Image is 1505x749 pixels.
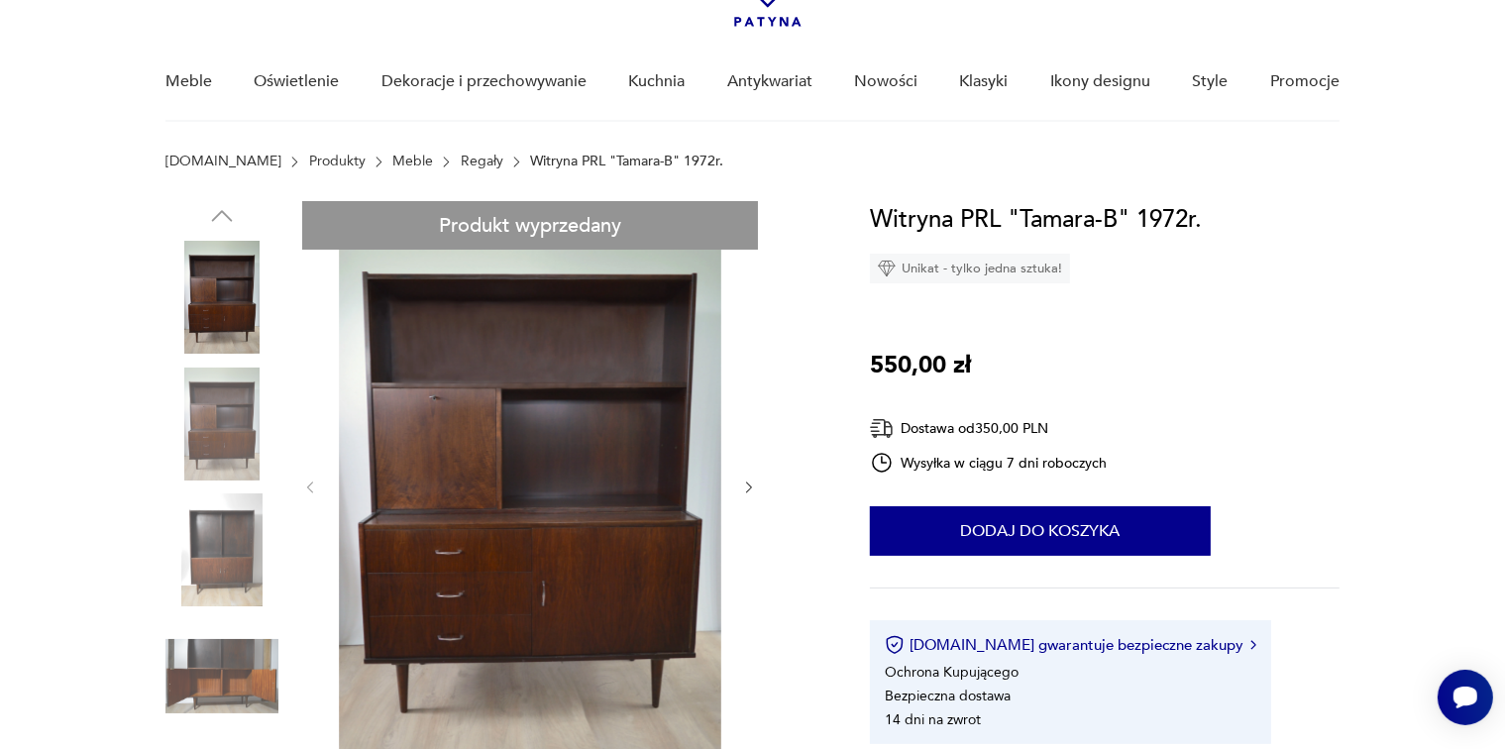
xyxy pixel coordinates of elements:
div: Produkt wyprzedany [302,201,758,250]
img: Zdjęcie produktu Witryna PRL "Tamara-B" 1972r. [165,241,278,354]
img: Ikona strzałki w prawo [1250,640,1256,650]
div: Unikat - tylko jedna sztuka! [870,254,1070,283]
img: Zdjęcie produktu Witryna PRL "Tamara-B" 1972r. [165,493,278,606]
a: Klasyki [960,44,1009,120]
a: Style [1192,44,1228,120]
div: Dostawa od 350,00 PLN [870,416,1108,441]
a: Produkty [309,154,366,169]
button: [DOMAIN_NAME] gwarantuje bezpieczne zakupy [885,635,1256,655]
a: Meble [392,154,433,169]
a: Kuchnia [628,44,685,120]
a: Regały [461,154,503,169]
a: [DOMAIN_NAME] [165,154,281,169]
li: Ochrona Kupującego [885,663,1019,682]
h1: Witryna PRL "Tamara-B" 1972r. [870,201,1202,239]
img: Zdjęcie produktu Witryna PRL "Tamara-B" 1972r. [165,620,278,733]
img: Ikona certyfikatu [885,635,905,655]
li: Bezpieczna dostawa [885,687,1011,705]
iframe: Smartsupp widget button [1438,670,1493,725]
p: 550,00 zł [870,347,971,384]
a: Nowości [854,44,917,120]
button: Dodaj do koszyka [870,506,1211,556]
a: Meble [165,44,212,120]
a: Dekoracje i przechowywanie [381,44,587,120]
a: Ikony designu [1050,44,1150,120]
p: Witryna PRL "Tamara-B" 1972r. [530,154,723,169]
div: Wysyłka w ciągu 7 dni roboczych [870,451,1108,475]
a: Antykwariat [727,44,812,120]
li: 14 dni na zwrot [885,710,981,729]
a: Promocje [1270,44,1340,120]
img: Ikona dostawy [870,416,894,441]
img: Ikona diamentu [878,260,896,277]
img: Zdjęcie produktu Witryna PRL "Tamara-B" 1972r. [165,368,278,481]
a: Oświetlenie [255,44,340,120]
